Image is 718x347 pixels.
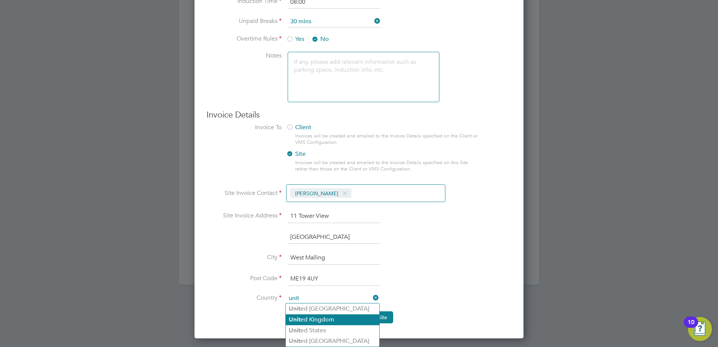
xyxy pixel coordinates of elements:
li: ed States [286,325,379,336]
li: ed Kingdom [286,314,379,325]
label: Client [286,124,472,131]
label: Site Invoice Contact [207,189,282,197]
li: ed [GEOGRAPHIC_DATA] [286,336,379,347]
label: Notes [207,52,282,60]
label: Post Code [207,275,282,282]
label: Site Invoice Address [207,212,282,220]
label: Country [207,294,282,302]
label: Unpaid Breaks [207,17,282,25]
label: Overtime Rules [207,35,282,43]
div: 10 [688,322,694,332]
button: Open Resource Center, 10 new notifications [688,317,712,341]
input: Search for... [286,293,379,304]
b: Unit [289,337,300,344]
h3: Invoice Details [207,110,511,121]
div: Invoices will be created and emailed to the Invoice Details specified on this Site rather than th... [295,160,478,172]
span: Yes [286,35,304,43]
input: Select one [288,16,380,27]
b: Unit [289,305,300,312]
span: No [311,35,329,43]
label: Site [286,150,472,158]
b: Unit [289,316,300,323]
span: [PERSON_NAME] [290,188,351,198]
label: City [207,253,282,261]
div: Invoices will be created and emailed to the Invoice Details specified on the Client or VMS Config... [295,133,478,146]
b: Unit [289,327,300,334]
li: ed [GEOGRAPHIC_DATA] [286,303,379,314]
label: Invoice To [207,124,282,131]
